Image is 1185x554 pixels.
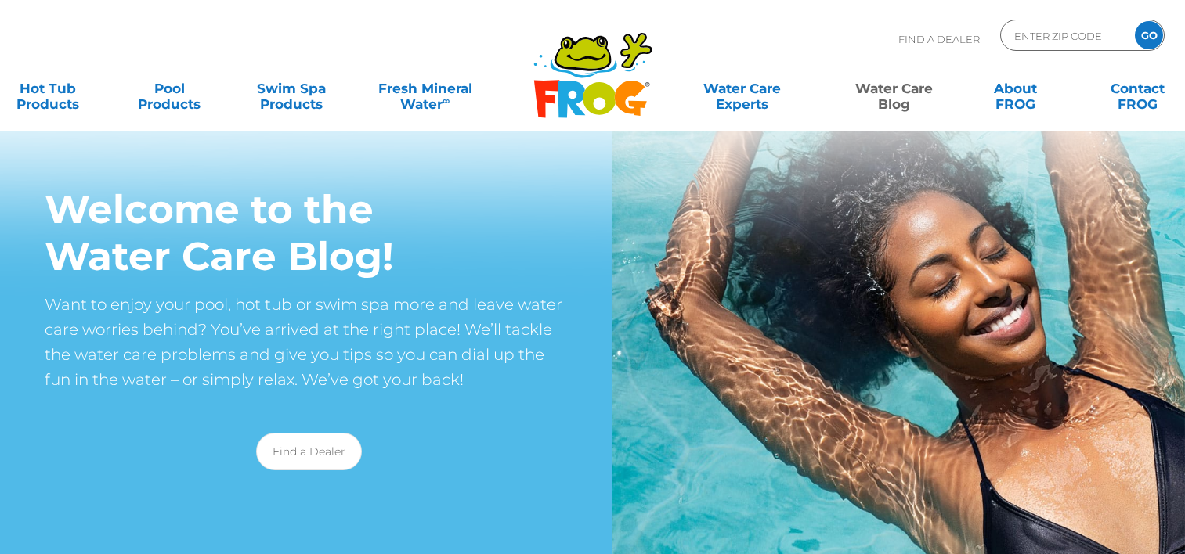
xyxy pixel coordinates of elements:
[443,95,450,106] sup: ∞
[1090,73,1185,104] a: ContactFROG
[122,73,217,104] a: PoolProducts
[1135,21,1163,49] input: GO
[45,292,573,392] p: Want to enjoy your pool, hot tub or swim spa more and leave water care worries behind? You’ve arr...
[898,20,980,59] p: Find A Dealer
[366,73,484,104] a: Fresh MineralWater∞
[665,73,819,104] a: Water CareExperts
[968,73,1063,104] a: AboutFROG
[244,73,338,104] a: Swim SpaProducts
[256,433,362,470] a: Find a Dealer
[1013,24,1118,47] input: Zip Code Form
[847,73,941,104] a: Water CareBlog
